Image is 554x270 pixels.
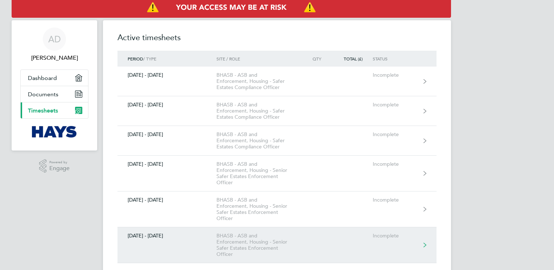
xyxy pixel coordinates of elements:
div: Qty [299,56,331,61]
a: [DATE] - [DATE]BHASB - ASB and Enforcement, Housing - Senior Safer Estates Enforcement OfficerInc... [117,156,437,191]
div: BHASB - ASB and Enforcement, Housing - Senior Safer Estates Enforcement Officer [216,233,299,257]
a: Timesheets [21,102,88,118]
div: Site / Role [216,56,299,61]
div: Incomplete [373,197,417,203]
img: hays-logo-retina.png [32,126,77,138]
nav: Main navigation [12,20,97,151]
a: [DATE] - [DATE]BHASB - ASB and Enforcement, Housing - Senior Safer Estates Enforcement OfficerInc... [117,191,437,227]
span: AD [48,34,61,44]
h2: Active timesheets [117,32,437,51]
span: Aasiya Dudha [20,54,88,62]
div: [DATE] - [DATE] [117,161,216,167]
div: BHASB - ASB and Enforcement, Housing - Safer Estates Compliance Officer [216,72,299,90]
a: Powered byEngage [39,159,70,173]
a: [DATE] - [DATE]BHASB - ASB and Enforcement, Housing - Senior Safer Estates Enforcement OfficerInc... [117,227,437,263]
span: Period [128,56,143,62]
a: Documents [21,86,88,102]
div: BHASB - ASB and Enforcement, Housing - Senior Safer Estates Enforcement Officer [216,161,299,186]
a: AD[PERSON_NAME] [20,28,88,62]
div: [DATE] - [DATE] [117,102,216,108]
div: BHASB - ASB and Enforcement, Housing - Senior Safer Estates Enforcement Officer [216,197,299,222]
div: BHASB - ASB and Enforcement, Housing - Safer Estates Compliance Officer [216,131,299,150]
div: [DATE] - [DATE] [117,233,216,239]
div: BHASB - ASB and Enforcement, Housing - Safer Estates Compliance Officer [216,102,299,120]
a: Dashboard [21,70,88,86]
div: Incomplete [373,233,417,239]
div: / Type [117,56,216,61]
div: Incomplete [373,72,417,78]
span: Dashboard [28,75,57,81]
div: Incomplete [373,161,417,167]
div: [DATE] - [DATE] [117,197,216,203]
div: [DATE] - [DATE] [117,131,216,138]
span: Engage [49,165,70,172]
a: [DATE] - [DATE]BHASB - ASB and Enforcement, Housing - Safer Estates Compliance OfficerIncomplete [117,67,437,96]
div: [DATE] - [DATE] [117,72,216,78]
span: Documents [28,91,58,98]
span: Timesheets [28,107,58,114]
div: Incomplete [373,102,417,108]
div: Total (£) [331,56,373,61]
a: [DATE] - [DATE]BHASB - ASB and Enforcement, Housing - Safer Estates Compliance OfficerIncomplete [117,96,437,126]
div: Status [373,56,417,61]
div: Incomplete [373,131,417,138]
a: [DATE] - [DATE]BHASB - ASB and Enforcement, Housing - Safer Estates Compliance OfficerIncomplete [117,126,437,156]
a: Go to home page [20,126,88,138]
span: Powered by [49,159,70,165]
